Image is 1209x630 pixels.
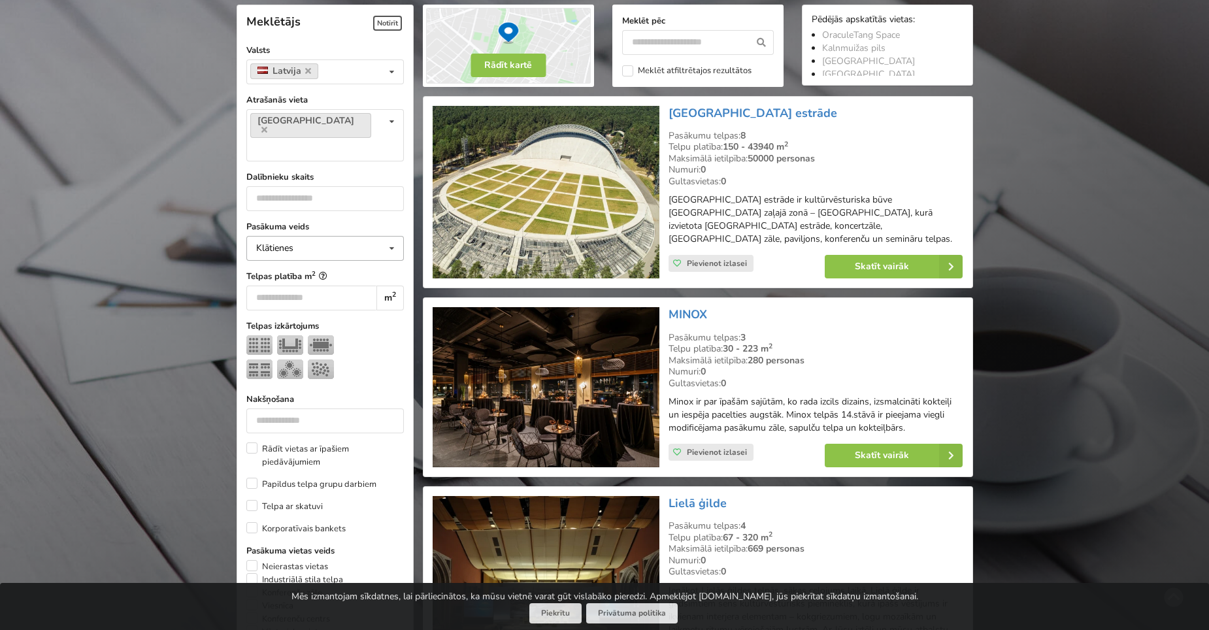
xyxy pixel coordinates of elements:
a: Skatīt vairāk [825,255,963,278]
label: Meklēt atfiltrētajos rezultātos [622,65,752,76]
strong: 0 [721,565,726,578]
button: Rādīt kartē [471,54,546,77]
a: [GEOGRAPHIC_DATA] [250,113,371,138]
img: U-Veids [277,335,303,355]
strong: 0 [721,377,726,390]
div: Maksimālā ietilpība: [669,355,963,367]
div: Gultasvietas: [669,566,963,578]
a: [GEOGRAPHIC_DATA] estrāde [669,105,837,121]
strong: 3 [740,331,746,344]
div: Pēdējās apskatītās vietas: [812,14,963,27]
strong: 0 [701,554,706,567]
div: Gultasvietas: [669,378,963,390]
div: Pasākumu telpas: [669,332,963,344]
sup: 2 [769,341,772,351]
label: Nakšņošana [246,393,404,406]
div: Numuri: [669,555,963,567]
div: Maksimālā ietilpība: [669,153,963,165]
div: Telpu platība: [669,343,963,355]
button: Piekrītu [529,603,582,623]
label: Korporatīvais bankets [246,522,346,535]
strong: 0 [701,163,706,176]
img: Sapulce [308,335,334,355]
strong: 4 [740,520,746,532]
label: Papildus telpa grupu darbiem [246,478,376,491]
strong: 67 - 320 m [723,531,772,544]
div: Maksimālā ietilpība: [669,543,963,555]
label: Atrašanās vieta [246,93,404,107]
img: Bankets [277,359,303,379]
sup: 2 [784,139,788,149]
label: Telpas izkārtojums [246,320,404,333]
label: Valsts [246,44,404,57]
label: Dalībnieku skaits [246,171,404,184]
a: Lielā ģilde [669,495,727,511]
a: [GEOGRAPHIC_DATA] [822,55,915,67]
label: Telpas platība m [246,270,404,283]
strong: 8 [740,129,746,142]
img: Koncertzāle | Rīga | Mežaparka Lielā estrāde [433,106,659,279]
p: Minox ir par īpašām sajūtām, ko rada izcils dizains, izsmalcināti kokteiļi un iespēja pacelties a... [669,395,963,435]
a: MINOX [669,307,707,322]
a: Privātuma politika [586,603,678,623]
label: Pasākuma vietas veids [246,544,404,557]
div: Numuri: [669,164,963,176]
div: Telpu platība: [669,141,963,153]
label: Rādīt vietas ar īpašiem piedāvājumiem [246,442,404,469]
img: Neierastas vietas | Rīga | MINOX [433,307,659,467]
a: Kalnmuižas pils [822,42,886,54]
a: [GEOGRAPHIC_DATA] [822,68,915,80]
label: Pasākuma veids [246,220,404,233]
strong: 30 - 223 m [723,342,772,355]
span: Pievienot izlasei [687,258,747,269]
sup: 2 [312,269,316,278]
strong: 0 [721,175,726,188]
span: Meklētājs [246,14,301,29]
img: Teātris [246,335,273,355]
div: Klātienes [256,244,293,253]
img: Rādīt kartē [423,5,594,87]
div: Numuri: [669,366,963,378]
strong: 50000 personas [748,152,815,165]
strong: 0 [701,365,706,378]
img: Pieņemšana [308,359,334,379]
span: Pievienot izlasei [687,447,747,457]
a: Skatīt vairāk [825,444,963,467]
div: Pasākumu telpas: [669,130,963,142]
span: Notīrīt [373,16,402,31]
sup: 2 [392,290,396,299]
img: Klase [246,359,273,379]
strong: 280 personas [748,354,804,367]
label: Neierastas vietas [246,560,328,573]
a: Latvija [250,63,319,79]
strong: 669 personas [748,542,804,555]
div: Gultasvietas: [669,176,963,188]
label: Telpa ar skatuvi [246,500,323,513]
label: Industriālā stila telpa [246,573,343,586]
a: OraculeTang Space [822,29,900,41]
label: Meklēt pēc [622,14,774,27]
div: Telpu platība: [669,532,963,544]
p: [GEOGRAPHIC_DATA] estrāde ir kultūrvēsturiska būve [GEOGRAPHIC_DATA] zaļajā zonā – [GEOGRAPHIC_DA... [669,193,963,246]
div: Pasākumu telpas: [669,520,963,532]
div: m [376,286,403,310]
strong: 150 - 43940 m [723,141,788,153]
sup: 2 [769,529,772,539]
